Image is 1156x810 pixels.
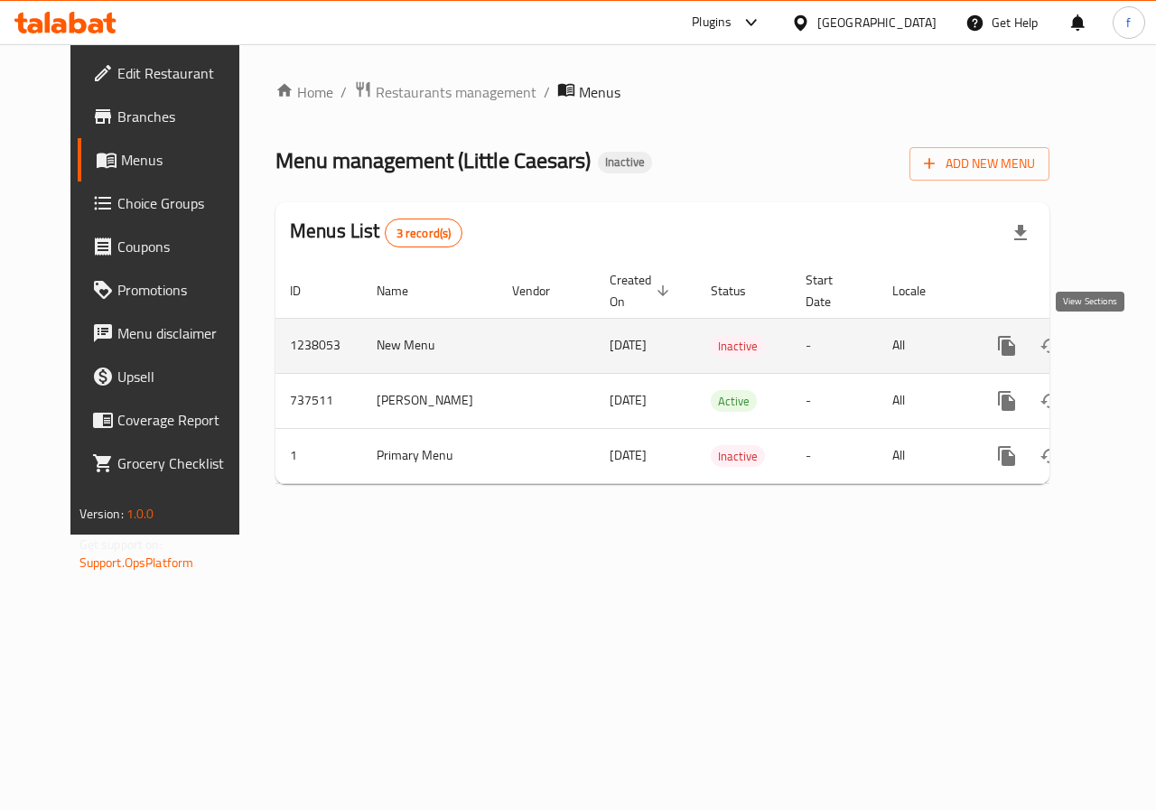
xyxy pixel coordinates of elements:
span: Promotions [117,279,249,301]
a: Menu disclaimer [78,312,264,355]
span: Locale [892,280,949,302]
span: Grocery Checklist [117,452,249,474]
div: Total records count [385,219,463,247]
button: more [985,434,1029,478]
td: 737511 [275,373,362,428]
span: Restaurants management [376,81,536,103]
span: Upsell [117,366,249,387]
span: Inactive [711,446,765,467]
button: Add New Menu [909,147,1049,181]
a: Promotions [78,268,264,312]
td: 1238053 [275,318,362,373]
td: New Menu [362,318,498,373]
button: Change Status [1029,324,1072,368]
button: more [985,324,1029,368]
td: - [791,318,878,373]
span: Coverage Report [117,409,249,431]
div: Inactive [711,445,765,467]
div: Inactive [598,152,652,173]
span: Menu disclaimer [117,322,249,344]
span: Menus [579,81,620,103]
a: Upsell [78,355,264,398]
td: Primary Menu [362,428,498,483]
div: Export file [999,211,1042,255]
span: Status [711,280,769,302]
span: [DATE] [610,443,647,467]
td: - [791,428,878,483]
span: Add New Menu [924,153,1035,175]
span: Name [377,280,432,302]
span: Edit Restaurant [117,62,249,84]
span: Active [711,391,757,412]
button: more [985,379,1029,423]
span: Version: [79,502,124,526]
span: Coupons [117,236,249,257]
div: [GEOGRAPHIC_DATA] [817,13,937,33]
div: Plugins [692,12,732,33]
a: Menus [78,138,264,182]
span: Choice Groups [117,192,249,214]
span: [DATE] [610,333,647,357]
a: Coupons [78,225,264,268]
td: All [878,373,971,428]
li: / [340,81,347,103]
span: [DATE] [610,388,647,412]
li: / [544,81,550,103]
td: 1 [275,428,362,483]
td: - [791,373,878,428]
span: 1.0.0 [126,502,154,526]
td: [PERSON_NAME] [362,373,498,428]
span: f [1126,13,1131,33]
span: 3 record(s) [386,225,462,242]
span: Inactive [598,154,652,170]
a: Support.OpsPlatform [79,551,194,574]
button: Change Status [1029,434,1072,478]
span: Inactive [711,336,765,357]
span: Menus [121,149,249,171]
td: All [878,428,971,483]
span: Start Date [806,269,856,312]
a: Coverage Report [78,398,264,442]
div: Active [711,390,757,412]
a: Home [275,81,333,103]
td: All [878,318,971,373]
nav: breadcrumb [275,80,1049,104]
a: Branches [78,95,264,138]
a: Restaurants management [354,80,536,104]
span: Get support on: [79,533,163,556]
a: Grocery Checklist [78,442,264,485]
h2: Menus List [290,218,462,247]
a: Choice Groups [78,182,264,225]
div: Inactive [711,335,765,357]
a: Edit Restaurant [78,51,264,95]
span: ID [290,280,324,302]
button: Change Status [1029,379,1072,423]
span: Menu management ( Little Caesars ) [275,140,591,181]
span: Vendor [512,280,573,302]
span: Branches [117,106,249,127]
span: Created On [610,269,675,312]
